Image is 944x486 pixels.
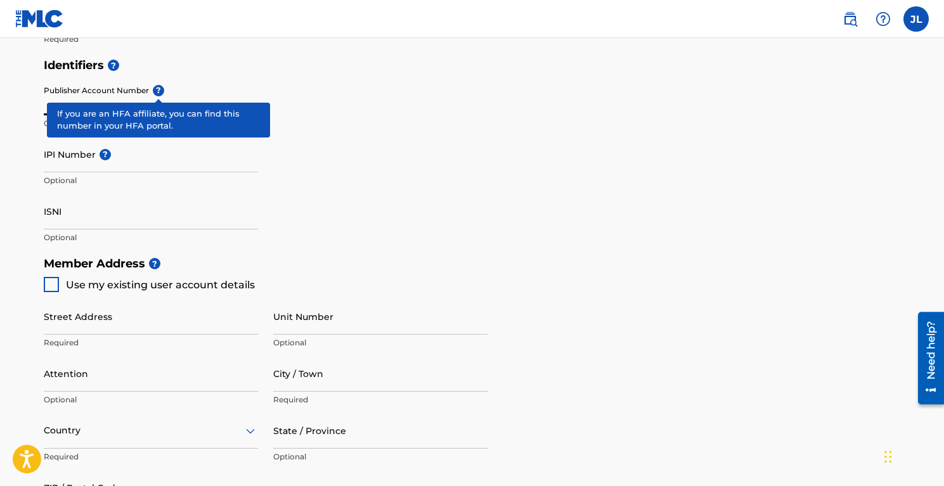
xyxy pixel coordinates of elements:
p: Required [44,337,258,349]
a: Public Search [837,6,863,32]
p: Optional [273,337,488,349]
h5: Identifiers [44,52,901,79]
p: Optional [44,175,258,186]
h5: Member Address [44,250,901,278]
p: Required [44,34,258,45]
p: Optional [273,451,488,463]
span: ? [149,258,160,269]
div: Help [870,6,896,32]
img: search [843,11,858,27]
img: MLC Logo [15,10,64,28]
p: Required [273,394,488,406]
img: help [876,11,891,27]
span: ? [153,85,164,96]
p: Required [44,451,258,463]
p: Optional [44,118,258,129]
div: User Menu [903,6,929,32]
p: Optional [44,394,258,406]
span: ? [100,149,111,160]
iframe: Chat Widget [881,425,944,486]
span: ? [108,60,119,71]
span: Use my existing user account details [66,279,255,291]
div: Drag [884,438,892,476]
iframe: Resource Center [908,307,944,409]
p: Optional [44,232,258,243]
